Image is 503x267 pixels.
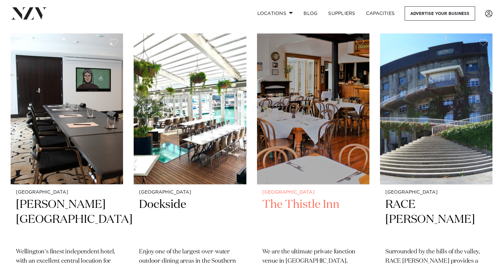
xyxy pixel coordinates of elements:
[262,190,364,195] small: [GEOGRAPHIC_DATA]
[361,6,400,21] a: Capacities
[252,6,298,21] a: Locations
[139,190,241,195] small: [GEOGRAPHIC_DATA]
[323,6,360,21] a: SUPPLIERS
[385,190,487,195] small: [GEOGRAPHIC_DATA]
[16,190,118,195] small: [GEOGRAPHIC_DATA]
[298,6,323,21] a: BLOG
[262,197,364,242] h2: The Thistle Inn
[11,7,47,19] img: nzv-logo.png
[16,197,118,242] h2: [PERSON_NAME][GEOGRAPHIC_DATA]
[405,6,475,21] a: Advertise your business
[385,197,487,242] h2: RACE [PERSON_NAME]
[139,197,241,242] h2: Dockside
